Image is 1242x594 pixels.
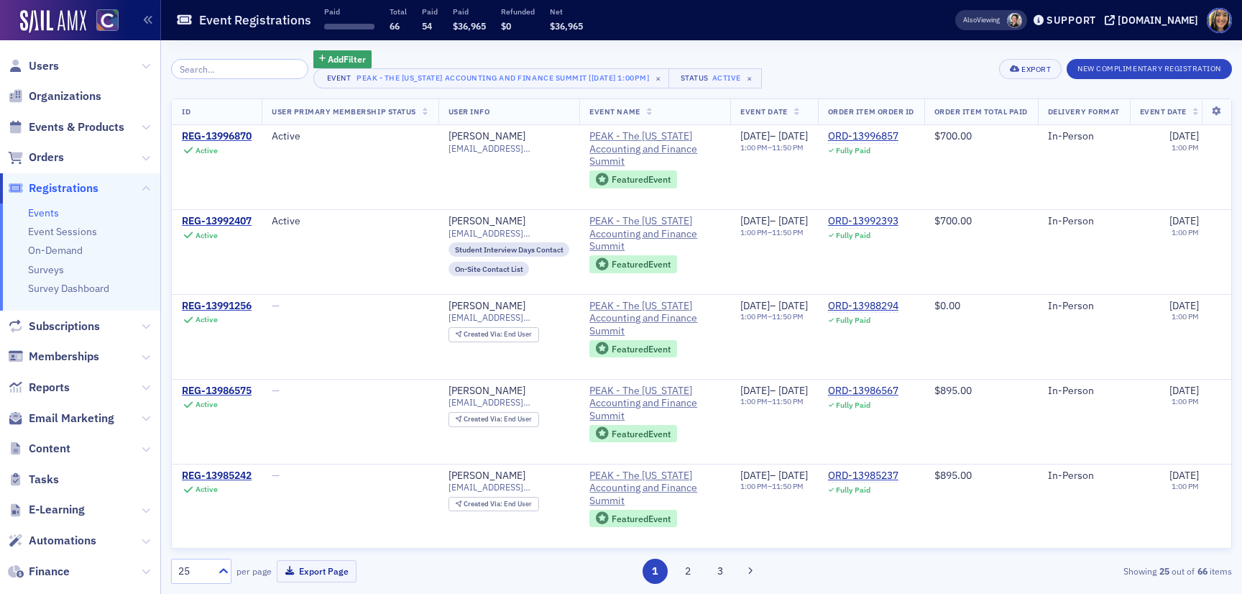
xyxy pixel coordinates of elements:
a: PEAK - The [US_STATE] Accounting and Finance Summit [589,215,720,253]
a: Content [8,441,70,457]
div: Active [712,73,741,83]
div: Active [195,400,218,409]
div: Featured Event [612,430,671,438]
span: [DATE] [1169,384,1199,397]
span: [DATE] [1169,214,1199,227]
div: ORD-13992393 [828,215,898,228]
span: Tasks [29,472,59,488]
div: Active [272,215,428,228]
span: Reports [29,380,70,396]
a: Event Sessions [28,225,97,238]
span: Orders [29,150,64,165]
div: In-Person [1048,215,1120,228]
span: PEAK - The Colorado Accounting and Finance Summit [589,470,720,508]
span: Registrations [29,181,98,196]
span: $895.00 [934,469,972,482]
div: Featured Event [589,510,677,528]
span: [DATE] [778,469,808,482]
div: Support [1046,14,1096,27]
a: Surveys [28,263,64,276]
a: Memberships [8,349,99,365]
span: Order Item Order ID [828,106,914,116]
div: – [740,482,808,491]
a: REG-13986575 [182,385,252,398]
a: On-Demand [28,244,83,257]
a: PEAK - The [US_STATE] Accounting and Finance Summit [589,130,720,168]
span: $36,965 [453,20,486,32]
span: Events & Products [29,119,124,135]
a: Tasks [8,472,59,488]
button: 1 [643,559,668,584]
div: [PERSON_NAME] [448,215,525,228]
a: SailAMX [20,10,86,33]
div: Active [272,130,428,143]
span: — [272,299,280,312]
div: Active [195,315,218,324]
div: In-Person [1048,300,1120,313]
span: 54 [422,20,432,32]
a: ORD-13986567 [828,385,898,398]
span: Automations [29,533,96,549]
span: [DATE] [740,469,770,482]
span: × [652,72,665,85]
a: [PERSON_NAME] [448,470,525,483]
span: [EMAIL_ADDRESS][DOMAIN_NAME] [448,397,570,408]
span: Profile [1207,8,1232,33]
div: – [740,312,808,321]
div: Fully Paid [836,316,870,325]
span: [EMAIL_ADDRESS][DOMAIN_NAME] [448,143,570,154]
div: REG-13985242 [182,470,252,483]
p: Net [550,6,583,17]
div: Featured Event [612,345,671,353]
div: Fully Paid [836,146,870,155]
span: Event Date [1140,106,1187,116]
a: ORD-13996857 [828,130,898,143]
span: $0.00 [934,299,960,312]
span: ID [182,106,190,116]
time: 1:00 PM [740,396,768,406]
button: Export Page [277,560,356,582]
span: [DATE] [1169,299,1199,312]
a: View Homepage [86,9,119,34]
div: Active [195,231,218,240]
span: [DATE] [740,384,770,397]
div: – [740,215,808,228]
p: Paid [422,6,438,17]
time: 1:00 PM [1172,311,1199,321]
a: REG-13992407 [182,215,252,228]
a: Orders [8,150,64,165]
div: ORD-13985237 [828,470,898,483]
span: [DATE] [778,384,808,397]
p: Paid [324,6,374,17]
div: Featured Event [589,170,677,188]
a: Reports [8,380,70,396]
div: In-Person [1048,470,1120,483]
span: $36,965 [550,20,583,32]
div: [PERSON_NAME] [448,130,525,143]
a: Users [8,58,59,74]
span: Event Date [740,106,787,116]
span: [DATE] [778,129,808,142]
div: Featured Event [612,175,671,183]
div: Event [324,73,354,83]
span: PEAK - The Colorado Accounting and Finance Summit [589,130,720,168]
div: Featured Event [589,340,677,358]
div: Fully Paid [836,485,870,495]
p: Total [390,6,407,17]
div: Featured Event [612,515,671,523]
span: Users [29,58,59,74]
span: Created Via : [464,329,504,339]
time: 1:00 PM [1172,142,1199,152]
div: – [740,228,808,237]
a: PEAK - The [US_STATE] Accounting and Finance Summit [589,385,720,423]
button: Export [999,59,1062,79]
span: Finance [29,564,70,580]
span: [DATE] [740,214,770,227]
a: REG-13991256 [182,300,252,313]
span: ‌ [324,24,374,29]
div: End User [464,331,532,339]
